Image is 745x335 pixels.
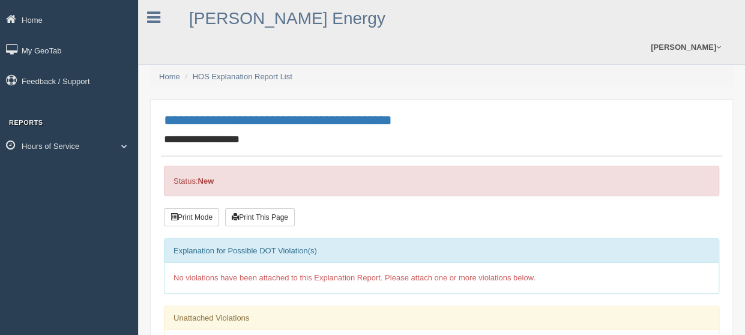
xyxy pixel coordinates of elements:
a: HOS Explanation Report List [193,72,292,81]
button: Print This Page [225,208,295,226]
span: No violations have been attached to this Explanation Report. Please attach one or more violations... [173,273,535,282]
div: Unattached Violations [164,306,719,330]
div: Status: [164,166,719,196]
a: Home [159,72,180,81]
div: Explanation for Possible DOT Violation(s) [164,239,719,263]
a: [PERSON_NAME] Energy [189,9,385,28]
button: Print Mode [164,208,219,226]
a: [PERSON_NAME] [645,30,727,64]
strong: New [198,177,214,186]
